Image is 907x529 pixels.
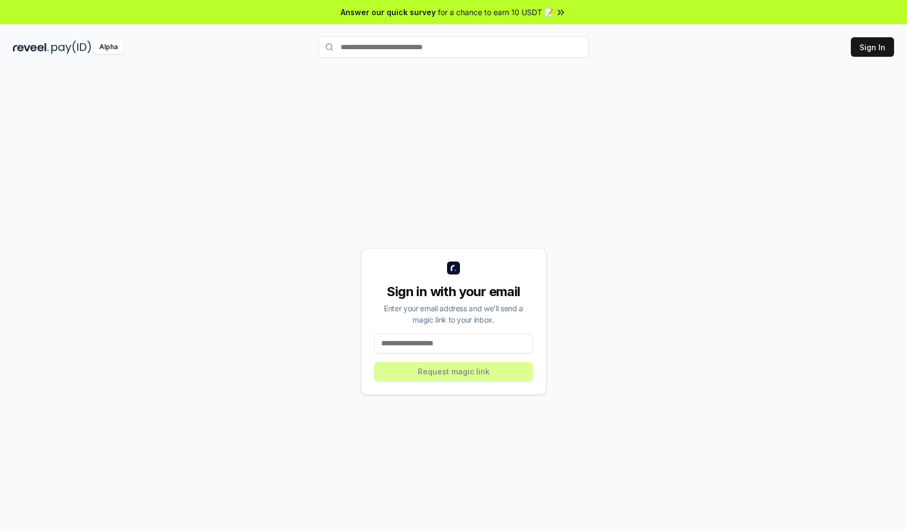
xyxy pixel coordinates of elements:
[51,41,91,54] img: pay_id
[447,262,460,274] img: logo_small
[93,41,124,54] div: Alpha
[374,283,533,300] div: Sign in with your email
[438,6,553,18] span: for a chance to earn 10 USDT 📝
[13,41,49,54] img: reveel_dark
[851,37,894,57] button: Sign In
[341,6,436,18] span: Answer our quick survey
[374,303,533,325] div: Enter your email address and we’ll send a magic link to your inbox.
